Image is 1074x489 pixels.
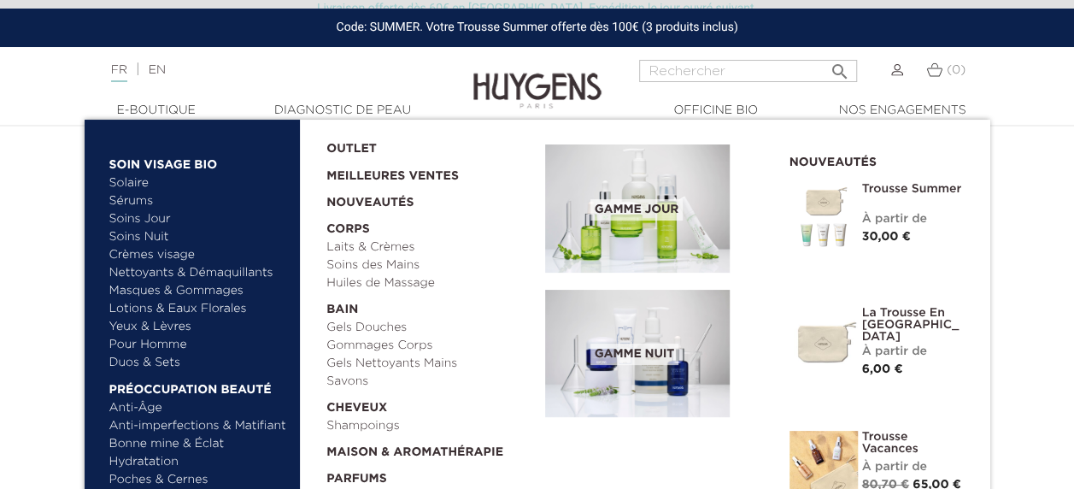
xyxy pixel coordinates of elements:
[109,246,288,264] a: Crèmes visage
[109,300,288,318] a: Lotions & Eaux Florales
[326,292,533,319] a: Bain
[109,210,288,228] a: Soins Jour
[862,343,965,361] div: À partir de
[326,373,533,391] a: Savons
[545,290,730,418] img: routine_nuit_banner.jpg
[71,102,242,120] a: E-Boutique
[862,363,903,375] span: 6,00 €
[545,144,764,273] a: Gamme jour
[326,132,518,158] a: OUTLET
[149,64,166,76] a: EN
[545,144,730,273] img: routine_jour_banner.jpg
[326,212,533,239] a: Corps
[109,147,288,174] a: Soin Visage Bio
[109,228,273,246] a: Soins Nuit
[590,344,678,365] span: Gamme nuit
[326,186,533,212] a: Nouveautés
[109,453,288,471] a: Hydratation
[326,462,533,488] a: Parfums
[862,210,965,228] div: À partir de
[109,354,288,372] a: Duos & Sets
[473,45,602,111] img: Huygens
[326,435,533,462] a: Maison & Aromathérapie
[817,102,988,120] a: Nos engagements
[326,319,533,337] a: Gels Douches
[109,372,288,399] a: Préoccupation beauté
[789,307,858,375] img: La Trousse en Coton
[862,458,965,476] div: À partir de
[862,183,965,195] a: Trousse Summer
[326,256,533,274] a: Soins des Mains
[862,307,965,343] a: La Trousse en [GEOGRAPHIC_DATA]
[103,60,435,80] div: |
[326,417,533,435] a: Shampoings
[326,355,533,373] a: Gels Nettoyants Mains
[789,150,965,170] h2: Nouveautés
[825,55,855,78] button: 
[830,56,850,77] i: 
[590,199,683,221] span: Gamme jour
[109,264,288,282] a: Nettoyants & Démaquillants
[639,60,857,82] input: Rechercher
[109,435,288,453] a: Bonne mine & Éclat
[862,231,911,243] span: 30,00 €
[109,471,288,489] a: Poches & Cernes
[326,158,518,186] a: Meilleures Ventes
[109,399,288,417] a: Anti-Âge
[631,102,801,120] a: Officine Bio
[326,391,533,417] a: Cheveux
[326,239,533,256] a: Laits & Crèmes
[947,64,965,76] span: (0)
[545,290,764,418] a: Gamme nuit
[789,183,858,251] img: Trousse Summer
[862,431,965,455] a: Trousse Vacances
[109,174,288,192] a: Solaire
[257,102,428,120] a: Diagnostic de peau
[111,64,127,82] a: FR
[109,318,288,336] a: Yeux & Lèvres
[109,336,288,354] a: Pour Homme
[326,337,533,355] a: Gommages Corps
[109,417,288,435] a: Anti-imperfections & Matifiant
[109,282,288,300] a: Masques & Gommages
[109,192,288,210] a: Sérums
[326,274,533,292] a: Huiles de Massage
